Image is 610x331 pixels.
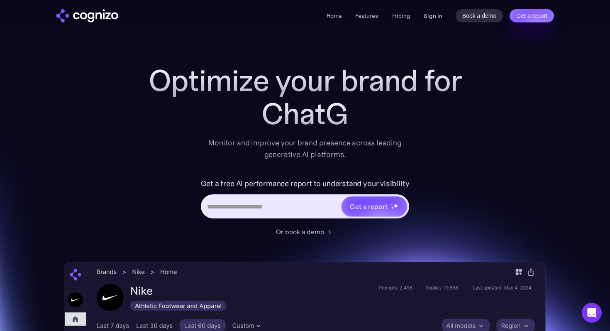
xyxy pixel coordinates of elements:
a: Book a demo [456,9,503,22]
a: Pricing [391,12,410,20]
a: home [56,9,118,22]
label: Get a free AI performance report to understand your visibility [201,177,410,190]
div: Monitor and improve your brand presence across leading generative AI platforms. [203,137,407,160]
a: Or book a demo [276,227,334,237]
img: star [391,204,392,205]
a: Sign in [424,11,442,21]
div: Or book a demo [276,227,324,237]
div: ChatG [139,97,471,130]
a: Home [327,12,342,20]
div: Get a report [350,201,387,211]
a: Features [355,12,378,20]
img: cognizo logo [56,9,118,22]
img: star [393,203,398,208]
img: star [391,206,394,209]
h1: Optimize your brand for [139,64,471,97]
a: Get a reportstarstarstar [341,196,408,217]
div: Open Intercom Messenger [582,303,602,323]
form: Hero URL Input Form [201,177,410,223]
a: Get a report [510,9,554,22]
